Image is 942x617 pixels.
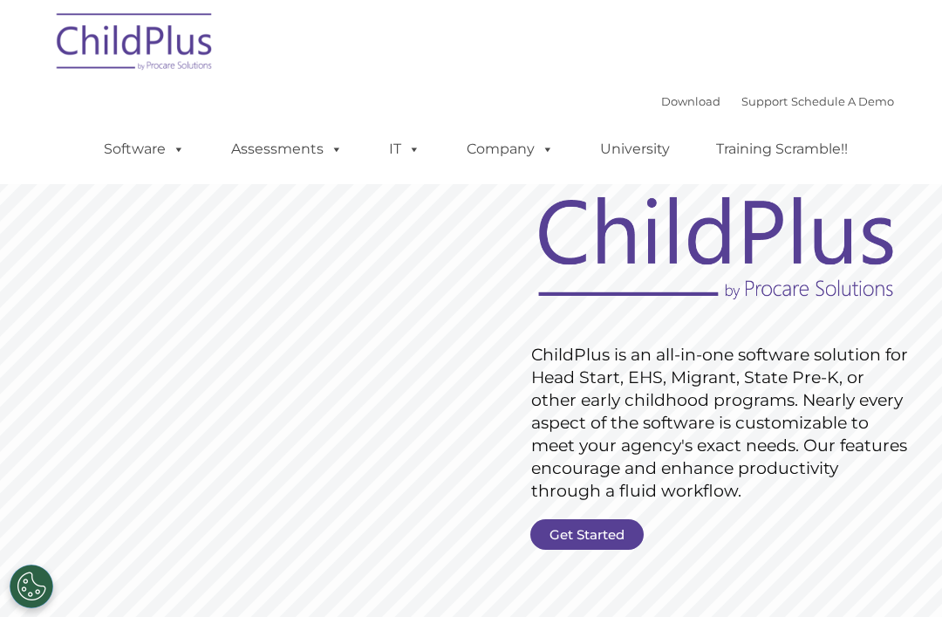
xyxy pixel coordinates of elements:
[741,94,788,108] a: Support
[791,94,894,108] a: Schedule A Demo
[48,1,222,88] img: ChildPlus by Procare Solutions
[372,132,438,167] a: IT
[86,132,202,167] a: Software
[661,94,894,108] font: |
[10,565,53,608] button: Cookies Settings
[583,132,687,167] a: University
[449,132,571,167] a: Company
[648,428,942,617] iframe: Chat Widget
[214,132,360,167] a: Assessments
[699,132,865,167] a: Training Scramble!!
[661,94,720,108] a: Download
[531,344,908,503] rs-layer: ChildPlus is an all-in-one software solution for Head Start, EHS, Migrant, State Pre-K, or other ...
[530,519,644,550] a: Get Started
